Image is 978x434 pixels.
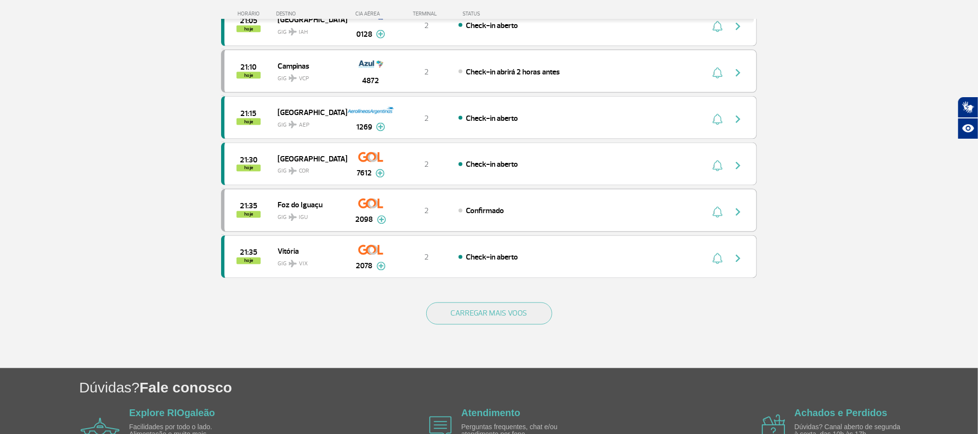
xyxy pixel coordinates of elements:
img: sino-painel-voo.svg [713,160,723,172]
span: IGU [299,214,308,222]
span: Check-in aberto [466,160,518,170]
img: destiny_airplane.svg [289,167,297,175]
div: TERMINAL [395,11,458,17]
span: 2098 [356,214,373,226]
span: Vitória [278,245,339,258]
span: Check-in aberto [466,21,518,30]
span: 2078 [356,260,373,272]
span: hoje [237,211,261,218]
span: Check-in abrirá 2 horas antes [466,67,560,77]
img: mais-info-painel-voo.svg [377,216,386,224]
span: GIG [278,208,339,222]
h1: Dúvidas? [79,378,978,398]
img: destiny_airplane.svg [289,74,297,82]
button: CARREGAR MAIS VOOS [426,303,552,325]
span: COR [299,167,309,176]
span: Fale conosco [140,380,232,396]
span: hoje [237,118,261,125]
span: Campinas [278,59,339,72]
a: Explore RIOgaleão [129,408,215,419]
span: 2 [424,67,429,77]
span: [GEOGRAPHIC_DATA] [278,152,339,165]
span: 2025-08-28 21:05:00 [240,17,257,24]
span: 7612 [357,168,372,179]
div: HORÁRIO [224,11,277,17]
span: 2025-08-28 21:15:00 [241,110,257,117]
span: 2 [424,114,429,123]
span: hoje [237,26,261,32]
span: GIG [278,69,339,83]
span: 2025-08-28 21:30:00 [240,157,257,163]
span: 2025-08-28 21:35:00 [240,249,257,256]
button: Abrir recursos assistivos. [958,118,978,139]
span: Foz do Iguaçu [278,199,339,211]
img: seta-direita-painel-voo.svg [732,67,744,79]
img: destiny_airplane.svg [289,121,297,129]
span: Confirmado [466,206,504,216]
a: Atendimento [461,408,520,419]
span: 2025-08-28 21:10:00 [241,64,257,71]
span: 2 [424,21,429,30]
img: destiny_airplane.svg [289,214,297,221]
img: mais-info-painel-voo.svg [376,169,385,178]
div: Plugin de acessibilidade da Hand Talk. [958,97,978,139]
span: hoje [237,258,261,264]
img: sino-painel-voo.svg [713,206,723,218]
img: seta-direita-painel-voo.svg [732,253,744,264]
span: VCP [299,74,309,83]
img: sino-painel-voo.svg [713,114,723,125]
span: GIG [278,116,339,130]
span: 2 [424,160,429,170]
img: seta-direita-painel-voo.svg [732,160,744,172]
a: Achados e Perdidos [795,408,887,419]
button: Abrir tradutor de língua de sinais. [958,97,978,118]
span: 2 [424,206,429,216]
span: hoje [237,165,261,172]
img: seta-direita-painel-voo.svg [732,114,744,125]
img: mais-info-painel-voo.svg [377,262,386,271]
img: destiny_airplane.svg [289,28,297,36]
span: VIX [299,260,308,269]
span: Check-in aberto [466,114,518,123]
span: 2025-08-28 21:35:00 [240,203,257,210]
img: mais-info-painel-voo.svg [376,30,385,39]
span: hoje [237,72,261,79]
img: sino-painel-voo.svg [713,21,723,32]
div: DESTINO [277,11,347,17]
span: GIG [278,23,339,37]
div: CIA AÉREA [347,11,395,17]
span: GIG [278,162,339,176]
span: 2 [424,253,429,262]
span: 4872 [363,75,379,87]
img: sino-painel-voo.svg [713,67,723,79]
span: Check-in aberto [466,253,518,262]
span: IAH [299,28,308,37]
div: STATUS [458,11,536,17]
img: seta-direita-painel-voo.svg [732,21,744,32]
span: 1269 [356,121,372,133]
span: GIG [278,255,339,269]
img: seta-direita-painel-voo.svg [732,206,744,218]
span: 0128 [356,29,372,40]
span: [GEOGRAPHIC_DATA] [278,106,339,118]
img: sino-painel-voo.svg [713,253,723,264]
span: AEP [299,121,309,130]
img: destiny_airplane.svg [289,260,297,268]
img: mais-info-painel-voo.svg [376,123,385,131]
